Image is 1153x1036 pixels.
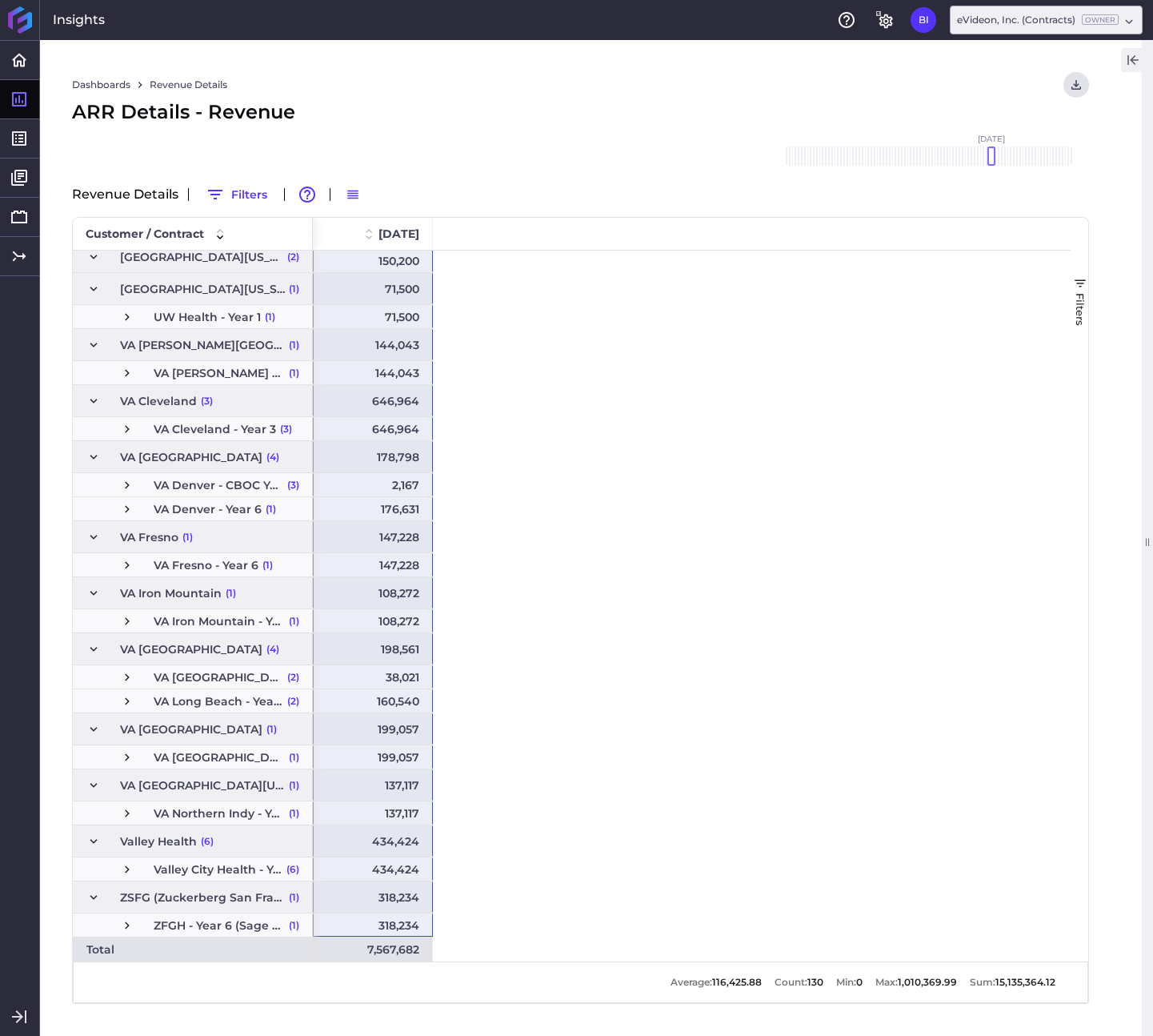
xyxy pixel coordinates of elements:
span: Total [86,938,114,961]
span: Sum [970,976,993,988]
span: (2) [287,242,299,272]
span: (1) [289,770,299,801]
div: 71,500 [313,273,433,304]
ins: Owner [1082,14,1119,25]
span: VA Iron Mountain - Year 6 [New Base] [154,610,285,632]
div: Dropdown select [950,6,1143,34]
div: 147,228 [313,521,433,552]
div: Press SPACE to select this row. [73,665,313,689]
span: [GEOGRAPHIC_DATA][US_STATE] [120,274,285,304]
div: Press SPACE to select this row. [73,769,313,801]
div: Press SPACE to select this row. [313,417,433,441]
div: 318,234 [313,881,433,913]
span: VA [PERSON_NAME][GEOGRAPHIC_DATA] [120,330,285,360]
div: 137,117 [313,801,433,825]
span: VA Denver - CBOC Year 2 [154,474,283,496]
div: 199,057 [313,713,433,745]
div: Press SPACE to select this row. [313,361,433,385]
div: Press SPACE to select this row. [73,473,313,497]
div: Press SPACE to select this row. [73,801,313,825]
div: 646,964 [313,385,433,416]
div: 147,228 [313,553,433,576]
span: Customer / Contract [86,227,204,241]
div: Press SPACE to select this row. [73,417,313,441]
span: [GEOGRAPHIC_DATA][US_STATE] [120,242,283,272]
span: (1) [182,522,193,552]
button: Filters [198,182,274,207]
div: Press SPACE to select this row. [313,801,433,825]
div: Press SPACE to select this row. [313,305,433,329]
div: 144,043 [313,361,433,384]
span: Count [775,976,805,988]
span: VA Fresno - Year 6 [154,554,258,576]
div: 160,540 [313,689,433,713]
span: VA Long Beach - Year 4 6-month Expansion [DATE] [154,690,283,713]
span: (1) [289,914,299,937]
span: VA [PERSON_NAME] Arbor - Year 6 [154,362,285,384]
a: Dashboards [72,78,130,92]
span: VA [GEOGRAPHIC_DATA] [120,634,262,665]
span: (1) [289,362,299,384]
span: (6) [286,858,299,881]
div: Press SPACE to select this row. [313,857,433,881]
span: VA [GEOGRAPHIC_DATA] - 2024 Content [154,666,283,689]
div: 178,798 [313,441,433,472]
span: (1) [266,714,277,745]
span: Valley Health [120,826,197,857]
span: (1) [226,578,236,608]
div: : [836,962,863,1002]
div: Press SPACE to select this row. [73,329,313,361]
div: Press SPACE to select this row. [313,914,433,938]
div: Press SPACE to select this row. [73,689,313,713]
div: 199,057 [313,745,433,769]
span: 1,010,369.99 [898,976,957,988]
div: 646,964 [313,417,433,440]
span: VA Denver - Year 6 [154,498,262,520]
span: Min [836,976,854,988]
div: Press SPACE to select this row. [313,553,433,577]
div: Press SPACE to select this row. [73,713,313,745]
div: Press SPACE to select this row. [73,521,313,553]
div: Press SPACE to select this row. [73,241,313,273]
div: 434,424 [313,825,433,857]
span: 116,425.88 [712,976,762,988]
div: Press SPACE to select this row. [313,577,433,609]
span: (4) [266,442,279,472]
span: 130 [807,976,823,988]
span: (1) [289,882,299,913]
div: Press SPACE to select this row. [313,689,433,713]
span: (2) [287,666,299,689]
span: (3) [280,418,292,440]
span: (1) [289,802,299,825]
div: Press SPACE to select this row. [73,273,313,305]
span: (1) [265,306,275,328]
div: Revenue Details [72,182,1089,207]
div: Press SPACE to select this row. [313,713,433,745]
div: Press SPACE to select this row. [313,665,433,689]
div: 38,021 [313,665,433,689]
div: Press SPACE to select this row. [73,361,313,385]
button: Help [834,7,859,33]
div: Press SPACE to select this row. [73,914,313,938]
div: Press SPACE to select this row. [313,521,433,553]
span: ZFGH - Year 6 (Sage Year 3) [154,914,285,937]
div: 144,043 [313,329,433,360]
div: Press SPACE to select this row. [313,609,433,633]
span: VA Fresno [120,522,178,552]
span: ZSFG (Zuckerberg San Francisco General) [120,882,285,913]
div: : [775,962,823,1002]
div: Press SPACE to select this row. [313,881,433,914]
div: Press SPACE to select this row. [73,633,313,665]
div: Press SPACE to select this row. [73,441,313,473]
span: VA Northern Indy - Year 6 ([PERSON_NAME]) [154,802,285,825]
span: (2) [287,690,299,713]
div: Press SPACE to select this row. [73,577,313,609]
span: [DATE] [378,227,419,241]
div: Press SPACE to select this row. [313,938,433,962]
div: 2,167 [313,473,433,496]
div: Press SPACE to select this row. [313,769,433,801]
div: Press SPACE to select this row. [313,825,433,857]
div: Press SPACE to select this row. [313,273,433,305]
span: VA [GEOGRAPHIC_DATA] [120,442,262,472]
div: Press SPACE to select this row. [313,441,433,473]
